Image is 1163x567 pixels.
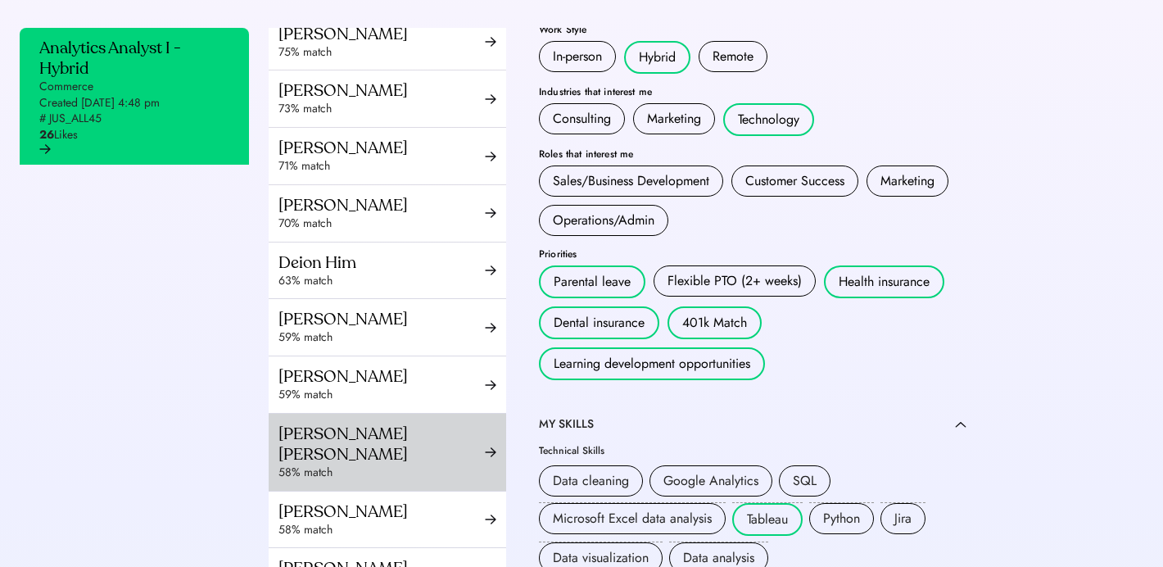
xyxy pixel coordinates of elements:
div: In-person [553,47,602,66]
div: Commerce [39,79,93,95]
div: Deion Him [278,252,485,273]
div: Health insurance [839,272,930,292]
div: 63% match [278,273,485,289]
div: # JUS_ALL45 [39,111,102,127]
div: Work Style [539,25,966,34]
div: 71% match [278,158,485,175]
div: Priorities [539,249,966,259]
div: Remote [713,47,753,66]
div: Data cleaning [553,471,629,491]
div: Flexible PTO (2+ weeks) [667,271,802,291]
div: 401k Match [682,313,747,333]
div: Jira [894,509,912,528]
div: 58% match [278,522,485,538]
div: Google Analytics [663,471,758,491]
div: [PERSON_NAME] [278,138,485,158]
div: Parental leave [554,272,631,292]
img: arrow-right-black.svg [485,36,496,48]
div: Industries that interest me [539,87,966,97]
div: 73% match [278,101,485,117]
div: 59% match [278,387,485,403]
div: [PERSON_NAME] [278,501,485,522]
img: arrow-right-black.svg [485,93,496,105]
img: arrow-right-black.svg [485,514,496,525]
div: 58% match [278,465,485,481]
div: 70% match [278,215,485,232]
img: arrow-right-black.svg [485,265,496,276]
div: Marketing [647,109,701,129]
div: [PERSON_NAME] [278,80,485,101]
div: Marketing [880,171,934,191]
div: Hybrid [639,48,676,67]
img: arrow-right-black.svg [485,207,496,219]
div: SQL [793,471,817,491]
div: Technical Skills [539,446,604,456]
div: Dental insurance [554,313,645,333]
img: arrow-right-black.svg [485,151,496,162]
img: arrow-right-black.svg [485,379,496,391]
img: caret-up.svg [955,421,966,429]
div: Operations/Admin [553,211,654,230]
div: Tableau [747,510,788,529]
div: Microsoft Excel data analysis [553,509,712,528]
img: arrow-right-black.svg [485,322,496,333]
div: 75% match [278,44,485,61]
div: Roles that interest me [539,149,966,159]
strong: 26 [39,126,54,143]
div: Consulting [553,109,611,129]
img: arrow-right-black.svg [485,447,496,458]
img: arrow-right-black.svg [39,143,51,155]
div: MY SKILLS [539,416,594,433]
div: [PERSON_NAME] [278,366,485,387]
div: [PERSON_NAME] [278,195,485,215]
div: Sales/Business Development [553,171,709,191]
div: 59% match [278,329,485,346]
div: Python [823,509,860,528]
div: Technology [738,110,799,129]
div: Created [DATE] 4:48 pm [39,95,160,111]
div: Learning development opportunities [554,354,750,374]
div: Likes [39,127,78,143]
div: [PERSON_NAME] [278,24,485,44]
div: Customer Success [745,171,844,191]
div: [PERSON_NAME] [PERSON_NAME] [278,424,485,465]
div: [PERSON_NAME] [278,309,485,329]
div: Analytics Analyst I - Hybrid [39,38,219,79]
